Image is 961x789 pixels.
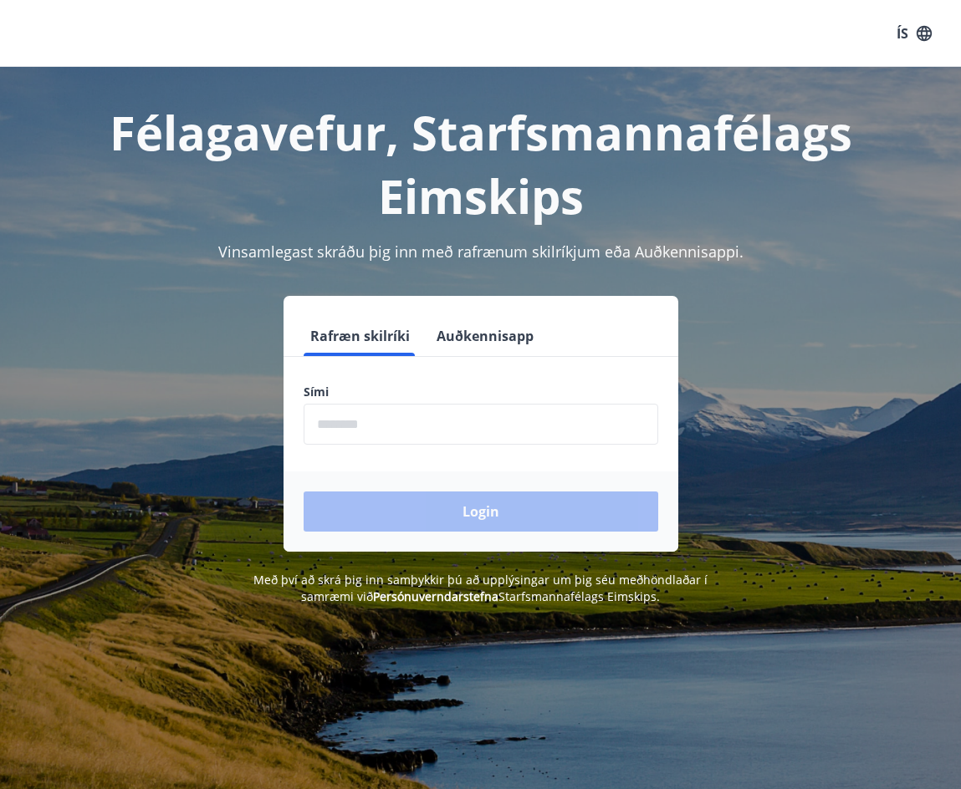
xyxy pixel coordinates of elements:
span: Vinsamlegast skráðu þig inn með rafrænum skilríkjum eða Auðkennisappi. [218,242,744,262]
span: Með því að skrá þig inn samþykkir þú að upplýsingar um þig séu meðhöndlaðar í samræmi við Starfsm... [253,572,708,604]
button: Auðkennisapp [430,316,540,356]
button: ÍS [887,18,941,48]
label: Sími [304,384,658,400]
button: Rafræn skilríki [304,316,417,356]
h1: Félagavefur, Starfsmannafélags Eimskips [20,100,941,227]
a: Persónuverndarstefna [373,588,498,604]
